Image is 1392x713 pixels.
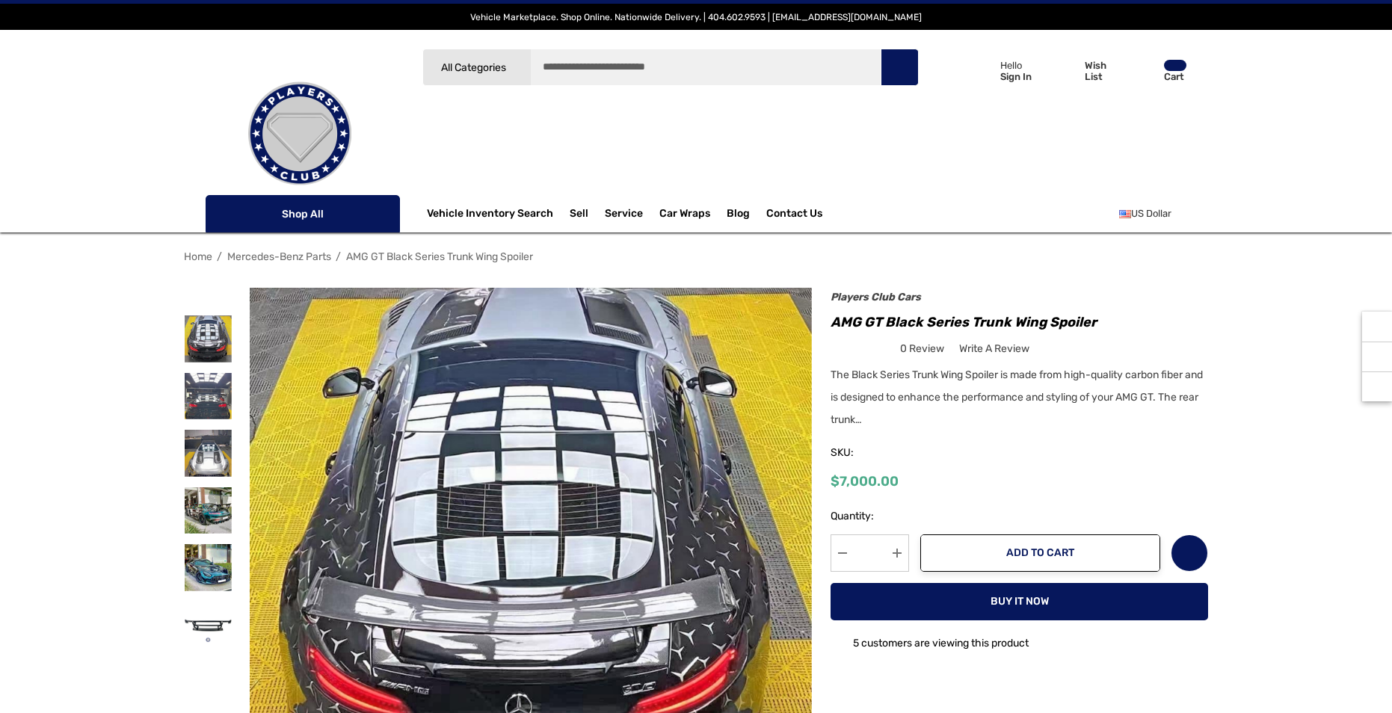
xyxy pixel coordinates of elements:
a: Car Wraps [659,199,727,229]
button: Search [881,49,918,86]
p: Shop All [206,195,400,232]
svg: Icon Arrow Down [508,62,520,73]
p: Sign In [1000,71,1032,82]
svg: Social Media [1370,350,1385,365]
svg: Icon Line [222,206,244,223]
a: Write a Review [959,339,1029,358]
button: Buy it now [831,583,1208,620]
svg: Top [1362,380,1392,395]
svg: Icon Arrow Down [373,209,384,219]
svg: Wish List [1053,61,1077,82]
svg: Review Your Cart [1133,61,1155,81]
button: Add to Cart [920,534,1160,572]
a: All Categories Icon Arrow Down Icon Arrow Up [422,49,531,86]
a: Vehicle Inventory Search [427,207,553,223]
span: SKU: [831,442,905,463]
label: Quantity: [831,507,909,525]
a: Home [184,250,212,263]
span: Sell [570,207,588,223]
a: Service [605,207,643,223]
h1: AMG GT Black Series Trunk Wing Spoiler [831,310,1208,334]
img: AMG GT Black Series Trunk Wing Spoiler [185,430,232,477]
span: Vehicle Marketplace. Shop Online. Nationwide Delivery. | 404.602.9593 | [EMAIL_ADDRESS][DOMAIN_NAME] [470,12,922,22]
a: Wish List [1171,534,1208,572]
p: Hello [1000,60,1032,71]
nav: Breadcrumb [184,244,1208,270]
div: 5 customers are viewing this product [831,629,1029,652]
a: AMG GT Black Series Trunk Wing Spoiler [346,250,533,263]
span: $7,000.00 [831,473,899,490]
span: The Black Series Trunk Wing Spoiler is made from high-quality carbon fiber and is designed to enh... [831,368,1203,426]
a: Players Club Cars [831,291,921,303]
a: Wish List Wish List [1047,45,1126,96]
span: Write a Review [959,342,1029,356]
svg: Wish List [1181,545,1198,562]
svg: Recently Viewed [1370,319,1385,334]
img: Players Club | Cars For Sale [225,59,375,209]
img: AMG GT Black Series Trunk Wing Spoiler [185,487,232,534]
a: Contact Us [766,207,822,223]
a: Blog [727,207,750,223]
img: AMG GT Black Series Trunk Wing Spoiler [185,373,232,420]
svg: Icon User Account [971,60,992,81]
span: All Categories [441,61,506,74]
img: AMG GT Black Series Trunk Wing Spoiler [185,602,232,649]
span: 0 review [900,339,944,358]
a: USD [1119,199,1188,229]
p: Cart [1164,71,1186,82]
a: Mercedes-Benz Parts [227,250,331,263]
a: Previous [1164,249,1185,264]
img: AMG GT Black Series Trunk Wing Spoiler [185,544,232,591]
a: Sell [570,199,605,229]
span: Car Wraps [659,207,710,223]
a: Next [1187,249,1208,264]
img: AMG GT Black Series Trunk Wing Spoiler [185,315,232,362]
a: Sign in [954,45,1039,96]
a: Cart with 0 items [1126,45,1188,103]
p: Wish List [1085,60,1124,82]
